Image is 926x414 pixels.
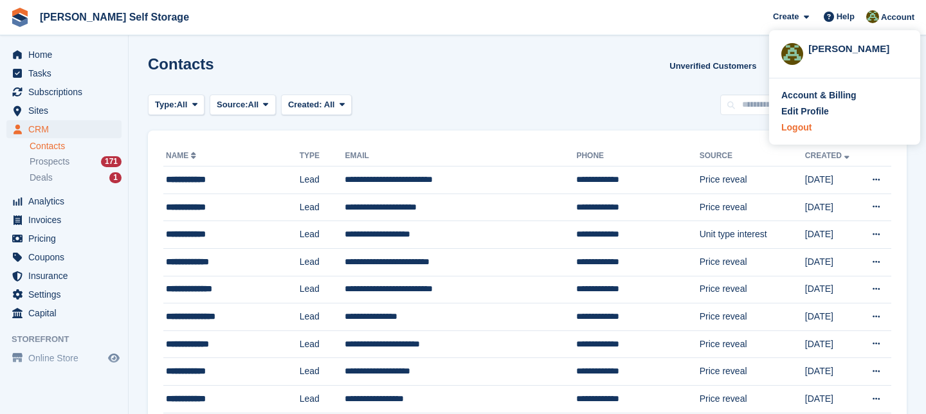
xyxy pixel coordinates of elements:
[300,358,345,386] td: Lead
[106,350,122,366] a: Preview store
[576,146,699,166] th: Phone
[300,166,345,194] td: Lead
[288,100,322,109] span: Created:
[101,156,122,167] div: 171
[805,248,860,276] td: [DATE]
[781,89,857,102] div: Account & Billing
[767,55,823,76] button: Export
[148,94,204,116] button: Type: All
[210,94,276,116] button: Source: All
[6,349,122,367] a: menu
[700,248,805,276] td: Price reveal
[6,285,122,303] a: menu
[28,304,105,322] span: Capital
[866,10,879,23] img: Karl
[177,98,188,111] span: All
[300,248,345,276] td: Lead
[700,330,805,358] td: Price reveal
[10,8,30,27] img: stora-icon-8386f47178a22dfd0bd8f6a31ec36ba5ce8667c1dd55bd0f319d3a0aa187defe.svg
[28,349,105,367] span: Online Store
[28,46,105,64] span: Home
[28,83,105,101] span: Subscriptions
[109,172,122,183] div: 1
[281,94,352,116] button: Created: All
[6,211,122,229] a: menu
[30,171,122,184] a: Deals 1
[6,230,122,248] a: menu
[700,166,805,194] td: Price reveal
[300,303,345,331] td: Lead
[345,146,576,166] th: Email
[781,121,812,134] div: Logout
[248,98,259,111] span: All
[28,211,105,229] span: Invoices
[805,166,860,194] td: [DATE]
[781,121,908,134] a: Logout
[700,276,805,303] td: Price reveal
[781,89,908,102] a: Account & Billing
[805,330,860,358] td: [DATE]
[808,42,908,53] div: [PERSON_NAME]
[300,194,345,221] td: Lead
[664,55,761,76] a: Unverified Customers
[837,10,855,23] span: Help
[300,146,345,166] th: Type
[881,11,914,24] span: Account
[28,102,105,120] span: Sites
[28,267,105,285] span: Insurance
[35,6,194,28] a: [PERSON_NAME] Self Storage
[300,276,345,303] td: Lead
[805,303,860,331] td: [DATE]
[155,98,177,111] span: Type:
[12,333,128,346] span: Storefront
[700,221,805,249] td: Unit type interest
[28,64,105,82] span: Tasks
[30,172,53,184] span: Deals
[6,192,122,210] a: menu
[805,221,860,249] td: [DATE]
[6,64,122,82] a: menu
[805,276,860,303] td: [DATE]
[28,120,105,138] span: CRM
[6,83,122,101] a: menu
[805,385,860,413] td: [DATE]
[300,221,345,249] td: Lead
[781,43,803,65] img: Karl
[805,358,860,386] td: [DATE]
[30,155,122,168] a: Prospects 171
[6,248,122,266] a: menu
[6,120,122,138] a: menu
[805,194,860,221] td: [DATE]
[300,385,345,413] td: Lead
[148,55,214,73] h1: Contacts
[166,151,199,160] a: Name
[30,140,122,152] a: Contacts
[28,248,105,266] span: Coupons
[773,10,799,23] span: Create
[30,156,69,168] span: Prospects
[6,102,122,120] a: menu
[300,330,345,358] td: Lead
[700,358,805,386] td: Price reveal
[217,98,248,111] span: Source:
[28,192,105,210] span: Analytics
[28,230,105,248] span: Pricing
[6,46,122,64] a: menu
[28,285,105,303] span: Settings
[6,304,122,322] a: menu
[700,303,805,331] td: Price reveal
[700,146,805,166] th: Source
[6,267,122,285] a: menu
[324,100,335,109] span: All
[805,151,852,160] a: Created
[781,105,908,118] a: Edit Profile
[700,385,805,413] td: Price reveal
[781,105,829,118] div: Edit Profile
[700,194,805,221] td: Price reveal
